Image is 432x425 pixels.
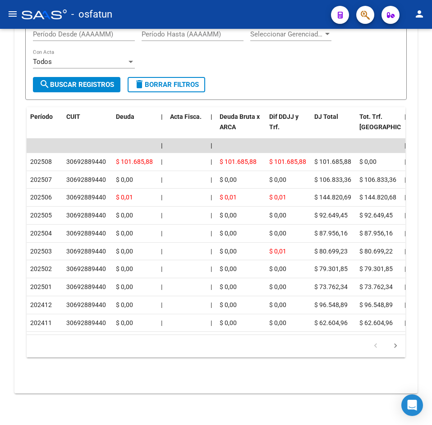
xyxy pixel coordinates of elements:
span: $ 106.833,36 [359,176,396,183]
datatable-header-cell: Dif DDJJ y Trf. [266,107,311,147]
span: $ 0,00 [220,265,237,272]
span: Deuda Bruta x ARCA [220,113,260,131]
div: Open Intercom Messenger [401,394,423,416]
span: | [161,319,162,326]
span: | [161,176,162,183]
div: 30692889440 [66,210,106,221]
span: | [404,301,406,308]
span: | [211,158,212,165]
span: $ 0,00 [269,230,286,237]
span: $ 0,00 [359,158,377,165]
span: $ 101.685,88 [314,158,351,165]
datatable-header-cell: Período [27,107,63,147]
span: $ 0,00 [269,212,286,219]
span: | [161,265,162,272]
span: | [211,265,212,272]
span: Borrar Filtros [134,81,199,89]
span: $ 0,00 [116,283,133,290]
span: $ 0,00 [220,319,237,326]
mat-icon: menu [7,9,18,19]
span: | [404,248,406,255]
span: $ 92.649,45 [359,212,393,219]
button: Borrar Filtros [128,77,205,92]
span: | [404,212,406,219]
datatable-header-cell: DJ Total [311,107,356,147]
span: $ 96.548,89 [314,301,348,308]
span: DJ Total [314,113,338,120]
span: | [161,158,162,165]
datatable-header-cell: | [157,107,166,147]
span: | [161,230,162,237]
span: $ 0,00 [116,248,133,255]
span: $ 0,00 [269,265,286,272]
span: $ 73.762,34 [359,283,393,290]
span: $ 0,00 [116,319,133,326]
span: $ 79.301,85 [359,265,393,272]
span: Período [30,113,53,120]
span: $ 80.699,22 [359,248,393,255]
span: $ 0,00 [220,212,237,219]
span: $ 62.604,96 [359,319,393,326]
span: $ 0,00 [269,301,286,308]
span: $ 87.956,16 [359,230,393,237]
span: | [404,319,406,326]
mat-icon: person [414,9,425,19]
div: 30692889440 [66,246,106,257]
span: | [211,194,212,201]
span: $ 0,01 [269,248,286,255]
span: $ 101.685,88 [269,158,306,165]
span: | [161,283,162,290]
span: Dif DDJJ y Trf. [269,113,299,131]
span: $ 0,00 [269,176,286,183]
span: $ 0,00 [220,230,237,237]
span: | [404,113,406,120]
span: | [161,301,162,308]
span: 202412 [30,301,52,308]
span: | [211,319,212,326]
span: $ 0,00 [269,283,286,290]
datatable-header-cell: | [401,107,410,147]
span: | [211,176,212,183]
span: 202506 [30,194,52,201]
span: $ 92.649,45 [314,212,348,219]
span: | [404,176,406,183]
span: $ 0,00 [269,319,286,326]
div: 30692889440 [66,300,106,310]
a: go to previous page [367,341,384,351]
span: $ 0,00 [220,176,237,183]
span: | [161,212,162,219]
span: | [211,248,212,255]
span: $ 0,00 [116,301,133,308]
span: CUIT [66,113,80,120]
span: 202507 [30,176,52,183]
span: $ 144.820,69 [314,194,351,201]
span: $ 79.301,85 [314,265,348,272]
span: Acta Fisca. [170,113,202,120]
datatable-header-cell: Deuda Bruta x ARCA [216,107,266,147]
div: 30692889440 [66,157,106,167]
div: 30692889440 [66,228,106,239]
span: Todos [33,58,52,66]
datatable-header-cell: Tot. Trf. Bruto [356,107,401,147]
div: 30692889440 [66,175,106,185]
span: $ 0,00 [116,176,133,183]
div: 30692889440 [66,282,106,292]
span: 202501 [30,283,52,290]
span: | [211,283,212,290]
div: 30692889440 [66,264,106,274]
span: | [211,301,212,308]
span: | [404,283,406,290]
span: | [404,142,406,149]
span: | [161,194,162,201]
span: $ 0,00 [116,212,133,219]
span: | [211,230,212,237]
span: | [211,212,212,219]
span: $ 62.604,96 [314,319,348,326]
span: $ 144.820,68 [359,194,396,201]
span: 202505 [30,212,52,219]
span: | [404,194,406,201]
datatable-header-cell: CUIT [63,107,112,147]
span: | [211,113,212,120]
span: 202504 [30,230,52,237]
span: $ 0,00 [220,248,237,255]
